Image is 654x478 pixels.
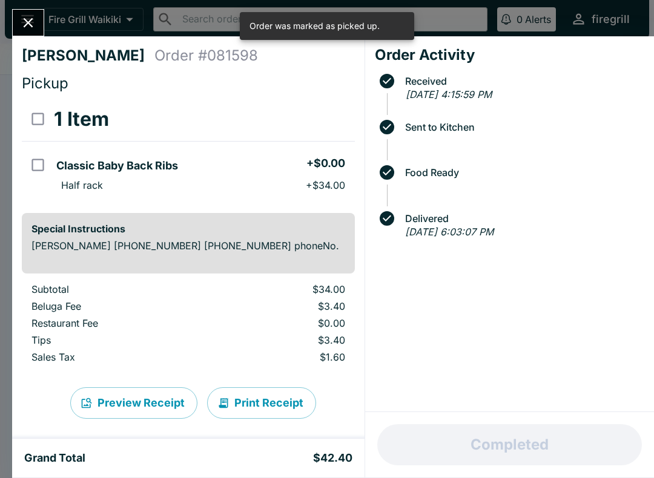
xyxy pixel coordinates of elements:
[31,351,200,363] p: Sales Tax
[31,300,200,312] p: Beluga Fee
[219,317,345,329] p: $0.00
[31,334,200,346] p: Tips
[61,179,103,191] p: Half rack
[375,46,644,64] h4: Order Activity
[306,179,345,191] p: + $34.00
[406,88,492,100] em: [DATE] 4:15:59 PM
[31,223,345,235] h6: Special Instructions
[405,226,494,238] em: [DATE] 6:03:07 PM
[22,97,355,203] table: orders table
[31,283,200,295] p: Subtotal
[219,283,345,295] p: $34.00
[22,74,68,92] span: Pickup
[399,76,644,87] span: Received
[306,156,345,171] h5: + $0.00
[13,10,44,36] button: Close
[399,213,644,224] span: Delivered
[219,334,345,346] p: $3.40
[56,159,178,173] h5: Classic Baby Back Ribs
[249,16,380,36] div: Order was marked as picked up.
[54,107,109,131] h3: 1 Item
[22,283,355,368] table: orders table
[313,451,352,465] h5: $42.40
[31,240,345,252] p: [PERSON_NAME] [PHONE_NUMBER] [PHONE_NUMBER] phoneNo.
[399,122,644,133] span: Sent to Kitchen
[219,351,345,363] p: $1.60
[22,47,154,65] h4: [PERSON_NAME]
[24,451,85,465] h5: Grand Total
[31,317,200,329] p: Restaurant Fee
[207,387,316,419] button: Print Receipt
[219,300,345,312] p: $3.40
[399,167,644,178] span: Food Ready
[154,47,258,65] h4: Order # 081598
[70,387,197,419] button: Preview Receipt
